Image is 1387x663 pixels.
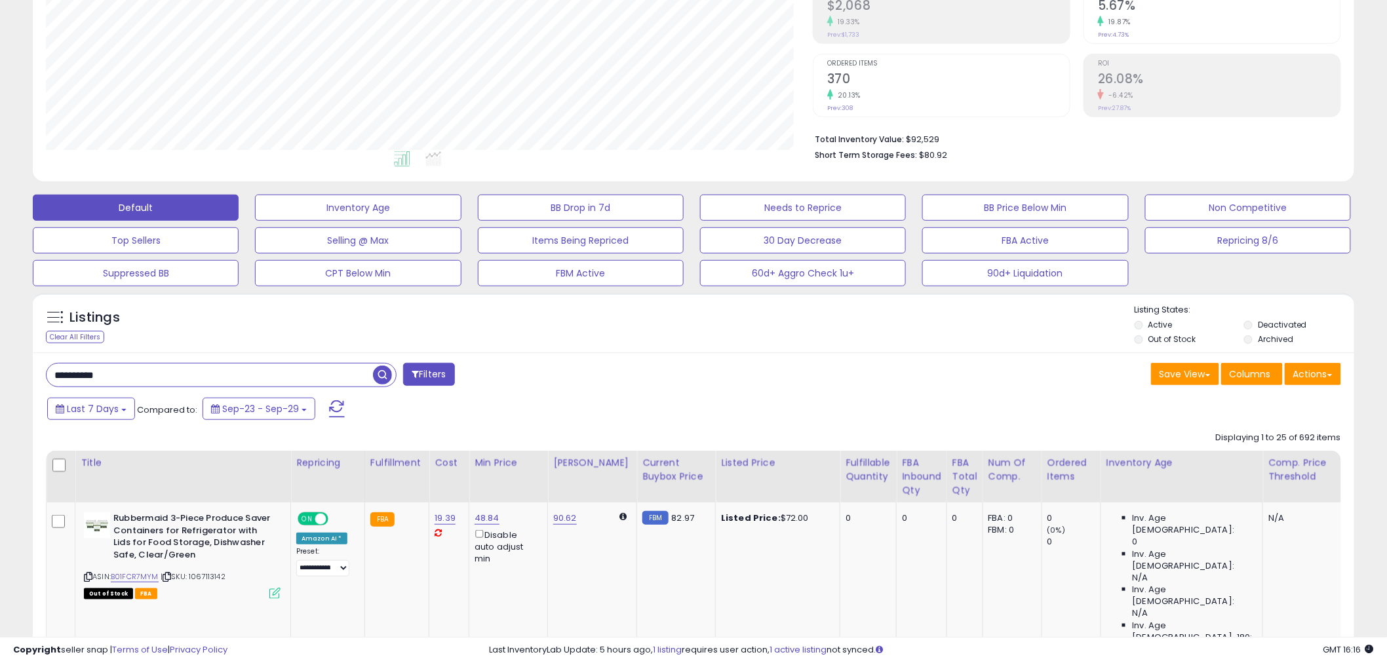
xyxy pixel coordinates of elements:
[1047,456,1095,483] div: Ordered Items
[833,17,860,27] small: 19.33%
[815,134,904,145] b: Total Inventory Value:
[902,456,941,497] div: FBA inbound Qty
[922,260,1128,286] button: 90d+ Liquidation
[435,456,463,470] div: Cost
[553,456,631,470] div: [PERSON_NAME]
[1268,512,1331,524] div: N/A
[222,402,299,415] span: Sep-23 - Sep-29
[478,195,684,221] button: BB Drop in 7d
[47,398,135,420] button: Last 7 Days
[1258,333,1293,345] label: Archived
[1135,304,1354,316] p: Listing States:
[490,644,1374,656] div: Last InventoryLab Update: 5 hours ago, requires user action, not synced.
[203,398,315,420] button: Sep-23 - Sep-29
[1098,71,1340,89] h2: 26.08%
[1145,227,1351,254] button: Repricing 8/6
[1151,363,1219,385] button: Save View
[435,512,456,525] a: 19.39
[475,512,499,525] a: 48.84
[403,363,454,386] button: Filters
[902,512,937,524] div: 0
[84,512,281,597] div: ASIN:
[46,331,104,343] div: Clear All Filters
[1148,333,1196,345] label: Out of Stock
[478,227,684,254] button: Items Being Repriced
[111,571,159,582] a: B01FCR7MYM
[161,571,225,582] span: | SKU: 1067113142
[1133,548,1253,572] span: Inv. Age [DEMOGRAPHIC_DATA]:
[1098,31,1129,39] small: Prev: 4.73%
[1221,363,1283,385] button: Columns
[922,195,1128,221] button: BB Price Below Min
[952,456,977,497] div: FBA Total Qty
[988,512,1032,524] div: FBA: 0
[135,588,157,599] span: FBA
[827,60,1070,67] span: Ordered Items
[13,643,61,656] strong: Copyright
[553,512,577,525] a: 90.62
[1145,195,1351,221] button: Non Competitive
[1104,17,1131,27] small: 19.87%
[1104,90,1133,100] small: -6.42%
[721,456,834,470] div: Listed Price
[84,588,133,599] span: All listings that are currently out of stock and unavailable for purchase on Amazon
[478,260,684,286] button: FBM Active
[700,227,906,254] button: 30 Day Decrease
[69,309,120,327] h5: Listings
[1133,607,1148,619] span: N/A
[1106,456,1257,470] div: Inventory Age
[475,456,542,470] div: Min Price
[370,456,423,470] div: Fulfillment
[255,227,461,254] button: Selling @ Max
[67,402,119,415] span: Last 7 Days
[113,512,273,564] b: Rubbermaid 3-Piece Produce Saver Containers for Refrigerator with Lids for Food Storage, Dishwash...
[654,643,682,656] a: 1 listing
[827,71,1070,89] h2: 370
[700,195,906,221] button: Needs to Reprice
[255,195,461,221] button: Inventory Age
[846,456,891,483] div: Fulfillable Quantity
[833,90,861,100] small: 20.13%
[952,512,973,524] div: 0
[1098,104,1131,112] small: Prev: 27.87%
[1216,432,1341,444] div: Displaying 1 to 25 of 692 items
[1133,512,1253,536] span: Inv. Age [DEMOGRAPHIC_DATA]:
[815,130,1331,146] li: $92,529
[642,456,710,483] div: Current Buybox Price
[84,512,110,539] img: 31M9F0ltAtL._SL40_.jpg
[988,524,1032,536] div: FBM: 0
[33,227,239,254] button: Top Sellers
[1047,536,1101,548] div: 0
[296,456,359,470] div: Repricing
[137,404,197,416] span: Compared to:
[255,260,461,286] button: CPT Below Min
[13,644,227,656] div: seller snap | |
[1230,368,1271,381] span: Columns
[721,512,781,524] b: Listed Price:
[1323,643,1374,656] span: 2025-10-7 16:16 GMT
[33,195,239,221] button: Default
[672,512,695,524] span: 82.97
[1133,536,1138,548] span: 0
[827,104,853,112] small: Prev: 308
[475,527,537,565] div: Disable auto adjust min
[1258,319,1307,330] label: Deactivated
[370,512,395,527] small: FBA
[919,149,947,161] span: $80.92
[81,456,285,470] div: Title
[827,31,859,39] small: Prev: $1,733
[296,533,347,544] div: Amazon AI *
[1047,525,1066,535] small: (0%)
[326,514,347,525] span: OFF
[642,511,668,525] small: FBM
[296,547,355,577] div: Preset:
[922,227,1128,254] button: FBA Active
[846,512,886,524] div: 0
[1285,363,1341,385] button: Actions
[1133,620,1253,643] span: Inv. Age [DEMOGRAPHIC_DATA]-180:
[1133,584,1253,607] span: Inv. Age [DEMOGRAPHIC_DATA]:
[1148,319,1173,330] label: Active
[700,260,906,286] button: 60d+ Aggro Check 1u+
[721,512,830,524] div: $72.00
[112,643,168,656] a: Terms of Use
